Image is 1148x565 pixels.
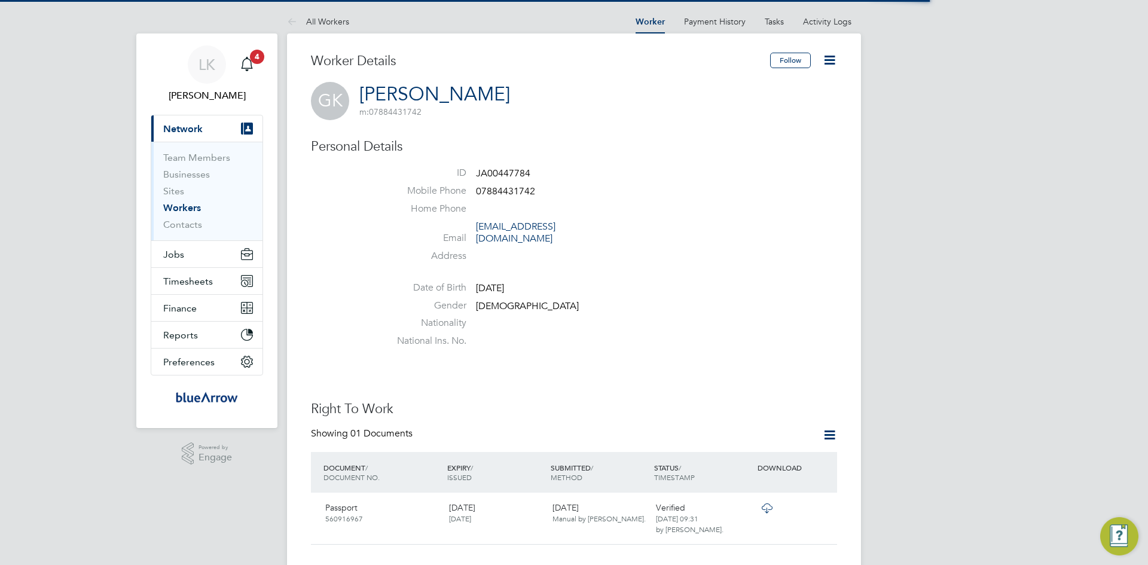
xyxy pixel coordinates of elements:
button: Finance [151,295,262,321]
div: STATUS [651,457,755,488]
a: Activity Logs [803,16,851,27]
span: 4 [250,50,264,64]
span: m: [359,106,369,117]
a: Workers [163,202,201,213]
span: Jobs [163,249,184,260]
h3: Right To Work [311,401,837,418]
span: / [679,463,681,472]
span: [DEMOGRAPHIC_DATA] [476,300,579,312]
a: Payment History [684,16,746,27]
button: Engage Resource Center [1100,517,1138,555]
button: Follow [770,53,811,68]
a: All Workers [287,16,349,27]
span: Reports [163,329,198,341]
nav: Main navigation [136,33,277,428]
label: Gender [383,300,466,312]
label: National Ins. No. [383,335,466,347]
div: Network [151,142,262,240]
a: LK[PERSON_NAME] [151,45,263,103]
span: 07884431742 [359,106,422,117]
span: Network [163,123,203,135]
span: Timesheets [163,276,213,287]
div: EXPIRY [444,457,548,488]
label: Nationality [383,317,466,329]
div: SUBMITTED [548,457,651,488]
button: Network [151,115,262,142]
span: Preferences [163,356,215,368]
a: [PERSON_NAME] [359,83,510,106]
span: [DATE] [476,282,504,294]
span: 07884431742 [476,185,535,197]
a: Go to home page [151,387,263,407]
div: [DATE] [548,497,651,529]
a: Tasks [765,16,784,27]
span: ISSUED [447,472,472,482]
h3: Personal Details [311,138,837,155]
button: Timesheets [151,268,262,294]
label: Home Phone [383,203,466,215]
span: [DATE] 09:31 [656,514,698,523]
span: LK [199,57,215,72]
span: 01 Documents [350,427,413,439]
label: Address [383,250,466,262]
span: METHOD [551,472,582,482]
a: Worker [636,17,665,27]
div: Passport [320,497,444,529]
span: by [PERSON_NAME]. [656,524,723,534]
div: DOCUMENT [320,457,444,488]
a: Sites [163,185,184,197]
span: Verified [656,502,685,513]
label: Email [383,232,466,245]
span: [DATE] [449,514,471,523]
a: Powered byEngage [182,442,233,465]
a: [EMAIL_ADDRESS][DOMAIN_NAME] [476,221,555,245]
label: ID [383,167,466,179]
span: TIMESTAMP [654,472,695,482]
a: Businesses [163,169,210,180]
button: Reports [151,322,262,348]
span: Engage [199,453,232,463]
label: Mobile Phone [383,185,466,197]
img: bluearrow-logo-retina.png [176,387,238,407]
span: JA00447784 [476,167,530,179]
span: Manual by [PERSON_NAME]. [552,514,646,523]
a: Team Members [163,152,230,163]
span: GK [311,82,349,120]
span: Powered by [199,442,232,453]
span: DOCUMENT NO. [323,472,380,482]
label: Date of Birth [383,282,466,294]
div: Showing [311,427,415,440]
span: Louise Kempster [151,88,263,103]
button: Jobs [151,241,262,267]
a: Contacts [163,219,202,230]
span: / [471,463,473,472]
h3: Worker Details [311,53,770,70]
span: / [365,463,368,472]
span: Finance [163,303,197,314]
button: Preferences [151,349,262,375]
span: 560916967 [325,514,363,523]
div: [DATE] [444,497,548,529]
span: / [591,463,593,472]
a: 4 [235,45,259,84]
div: DOWNLOAD [755,457,837,478]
